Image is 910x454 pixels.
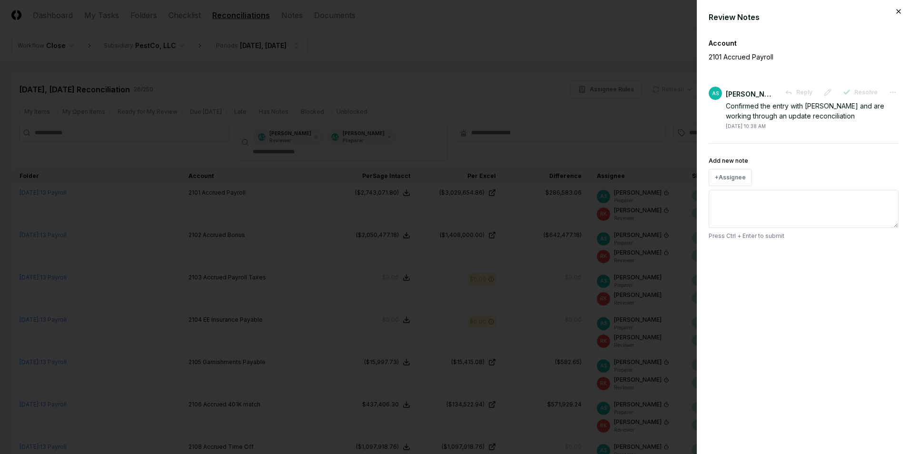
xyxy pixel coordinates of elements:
[709,157,748,164] label: Add new note
[709,38,899,48] div: Account
[854,88,878,97] span: Resolve
[726,101,899,121] div: Confirmed the entry with [PERSON_NAME] and are working through an update reconciliation
[709,232,899,240] p: Press Ctrl + Enter to submit
[726,89,773,99] div: [PERSON_NAME]
[726,123,766,130] div: [DATE] 10:38 AM
[712,90,719,97] span: AS
[779,84,818,101] button: Reply
[709,169,752,186] button: +Assignee
[709,52,866,62] p: 2101 Accrued Payroll
[709,11,899,23] div: Review Notes
[837,84,883,101] button: Resolve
